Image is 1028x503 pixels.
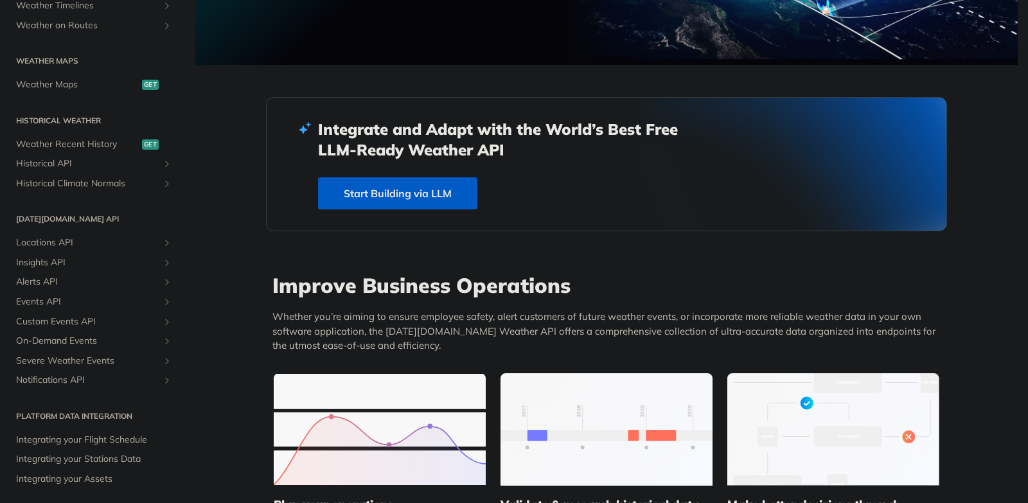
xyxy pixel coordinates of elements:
p: Whether you’re aiming to ensure employee safety, alert customers of future weather events, or inc... [272,310,947,353]
a: Locations APIShow subpages for Locations API [10,233,175,252]
h2: Integrate and Adapt with the World’s Best Free LLM-Ready Weather API [318,119,697,160]
h2: Platform DATA integration [10,410,175,422]
span: Insights API [16,256,159,269]
span: Events API [16,296,159,308]
img: 13d7ca0-group-496-2.svg [501,373,713,486]
a: Events APIShow subpages for Events API [10,292,175,312]
span: Historical API [16,157,159,170]
a: Weather Recent Historyget [10,135,175,154]
button: Show subpages for Events API [162,297,172,307]
span: Integrating your Stations Data [16,453,172,466]
h3: Improve Business Operations [272,271,947,299]
button: Show subpages for Locations API [162,238,172,248]
button: Show subpages for Alerts API [162,277,172,287]
button: Show subpages for Weather Timelines [162,1,172,11]
a: Historical Climate NormalsShow subpages for Historical Climate Normals [10,174,175,193]
span: Severe Weather Events [16,355,159,367]
span: Locations API [16,236,159,249]
span: Custom Events API [16,315,159,328]
a: Weather Mapsget [10,75,175,94]
button: Show subpages for Historical API [162,159,172,169]
button: Show subpages for Notifications API [162,375,172,385]
span: Weather Recent History [16,138,139,151]
span: On-Demand Events [16,335,159,348]
span: Integrating your Flight Schedule [16,434,172,446]
button: Show subpages for Weather on Routes [162,21,172,31]
a: Severe Weather EventsShow subpages for Severe Weather Events [10,351,175,371]
a: Integrating your Assets [10,470,175,489]
span: Weather on Routes [16,19,159,32]
a: Historical APIShow subpages for Historical API [10,154,175,173]
button: Show subpages for Insights API [162,258,172,268]
a: Start Building via LLM [318,177,477,209]
img: a22d113-group-496-32x.svg [727,373,939,486]
a: Notifications APIShow subpages for Notifications API [10,371,175,390]
span: Integrating your Assets [16,473,172,486]
span: Historical Climate Normals [16,177,159,190]
button: Show subpages for On-Demand Events [162,336,172,346]
h2: [DATE][DOMAIN_NAME] API [10,213,175,225]
button: Show subpages for Custom Events API [162,317,172,327]
a: Custom Events APIShow subpages for Custom Events API [10,312,175,331]
h2: Weather Maps [10,55,175,67]
img: 39565e8-group-4962x.svg [274,373,486,486]
span: get [142,139,159,150]
h2: Historical Weather [10,115,175,127]
a: Weather on RoutesShow subpages for Weather on Routes [10,16,175,35]
a: Alerts APIShow subpages for Alerts API [10,272,175,292]
span: Alerts API [16,276,159,288]
a: Integrating your Flight Schedule [10,430,175,450]
a: On-Demand EventsShow subpages for On-Demand Events [10,331,175,351]
a: Integrating your Stations Data [10,450,175,469]
span: Notifications API [16,374,159,387]
button: Show subpages for Severe Weather Events [162,356,172,366]
a: Insights APIShow subpages for Insights API [10,253,175,272]
button: Show subpages for Historical Climate Normals [162,179,172,189]
span: Weather Maps [16,78,139,91]
span: get [142,80,159,90]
